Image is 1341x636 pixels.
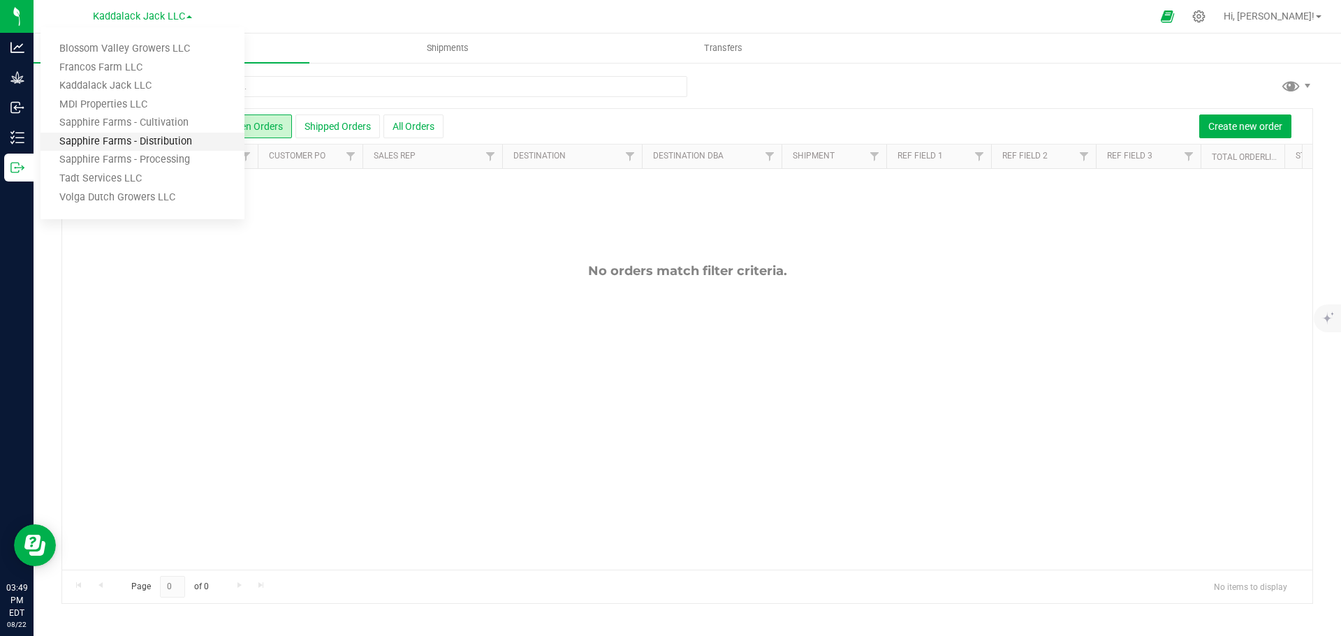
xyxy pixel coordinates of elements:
[41,133,244,151] a: Sapphire Farms - Distribution
[41,114,244,133] a: Sapphire Farms - Cultivation
[41,40,244,59] a: Blossom Valley Growers LLC
[374,151,416,161] a: Sales Rep
[119,576,220,598] span: Page of 0
[41,151,244,170] a: Sapphire Farms - Processing
[1224,10,1314,22] span: Hi, [PERSON_NAME]!
[41,170,244,188] a: Tadt Services LLC
[793,151,835,161] a: Shipment
[1296,151,1326,161] a: Status
[41,188,244,207] a: Volga Dutch Growers LLC
[6,582,27,619] p: 03:49 PM EDT
[1190,10,1208,23] div: Manage settings
[1002,151,1048,161] a: Ref Field 2
[1212,152,1287,162] a: Total Orderlines
[863,145,886,168] a: Filter
[383,114,444,138] button: All Orders
[653,151,724,161] a: Destination DBA
[759,145,782,168] a: Filter
[1199,114,1291,138] button: Create new order
[1073,145,1096,168] a: Filter
[1178,145,1201,168] a: Filter
[6,619,27,630] p: 08/22
[339,145,362,168] a: Filter
[968,145,991,168] a: Filter
[897,151,943,161] a: Ref Field 1
[14,524,56,566] iframe: Resource center
[61,76,687,97] input: Search Order ID, Destination, Customer PO...
[479,145,502,168] a: Filter
[93,10,185,22] span: Kaddalack Jack LLC
[585,34,861,63] a: Transfers
[10,40,24,54] inline-svg: Analytics
[10,101,24,114] inline-svg: Inbound
[1203,576,1298,597] span: No items to display
[309,34,585,63] a: Shipments
[408,42,488,54] span: Shipments
[1107,151,1152,161] a: Ref Field 3
[235,145,258,168] a: Filter
[10,161,24,175] inline-svg: Outbound
[41,77,244,96] a: Kaddalack Jack LLC
[62,263,1312,279] div: No orders match filter criteria.
[619,145,642,168] a: Filter
[41,96,244,114] a: MDI Properties LLC
[295,114,380,138] button: Shipped Orders
[685,42,761,54] span: Transfers
[269,151,325,161] a: Customer PO
[1208,121,1282,132] span: Create new order
[219,114,292,138] button: Open Orders
[34,34,309,63] a: Orders
[1152,3,1183,30] span: Open Ecommerce Menu
[513,151,566,161] a: Destination
[41,59,244,77] a: Francos Farm LLC
[10,71,24,84] inline-svg: Grow
[10,131,24,145] inline-svg: Inventory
